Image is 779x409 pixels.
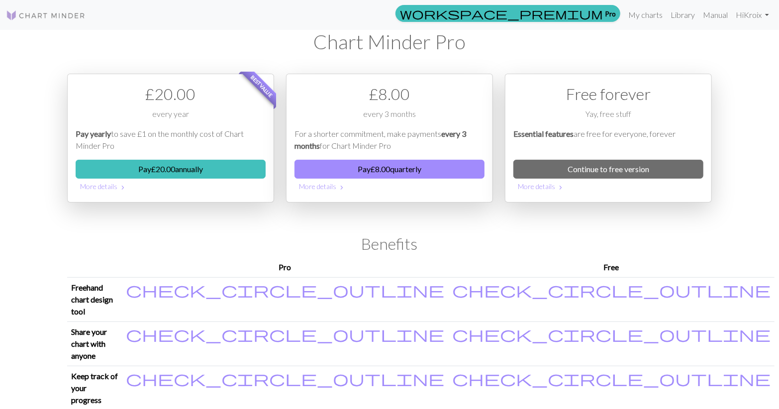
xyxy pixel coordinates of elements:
p: Share your chart with anyone [71,326,118,362]
span: check_circle_outline [126,280,444,299]
a: Continue to free version [513,160,703,179]
i: Included [126,282,444,298]
div: Yay, free stuff [513,108,703,128]
a: Manual [699,5,732,25]
span: check_circle_outline [126,324,444,343]
p: are free for everyone, forever [513,128,703,152]
em: Essential features [513,129,574,138]
div: Free option [505,74,712,203]
img: Logo [6,9,86,21]
span: workspace_premium [400,6,603,20]
span: check_circle_outline [126,369,444,388]
a: Pro [395,5,620,22]
th: Pro [122,257,448,278]
span: chevron_right [338,183,346,193]
span: check_circle_outline [452,324,771,343]
div: Payment option 1 [67,74,274,203]
h2: Benefits [67,234,712,253]
i: Included [452,326,771,342]
div: every year [76,108,266,128]
em: Pay yearly [76,129,111,138]
div: £ 8.00 [294,82,485,106]
i: Included [126,326,444,342]
span: Best value [241,65,283,107]
button: Pay£20.00annually [76,160,266,179]
p: For a shorter commitment, make payments for Chart Minder Pro [294,128,485,152]
button: More details [513,179,703,194]
div: £ 20.00 [76,82,266,106]
a: My charts [624,5,667,25]
i: Included [452,370,771,386]
button: More details [294,179,485,194]
span: check_circle_outline [452,280,771,299]
div: Payment option 2 [286,74,493,203]
p: Keep track of your progress [71,370,118,406]
a: Library [667,5,699,25]
a: HiKroix [732,5,773,25]
span: check_circle_outline [452,369,771,388]
th: Free [448,257,775,278]
i: Included [126,370,444,386]
p: to save £1 on the monthly cost of Chart Minder Pro [76,128,266,152]
span: chevron_right [557,183,565,193]
button: Pay£8.00quarterly [294,160,485,179]
span: chevron_right [119,183,127,193]
i: Included [452,282,771,298]
p: Freehand chart design tool [71,282,118,317]
button: More details [76,179,266,194]
div: every 3 months [294,108,485,128]
h1: Chart Minder Pro [67,30,712,54]
div: Free forever [513,82,703,106]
